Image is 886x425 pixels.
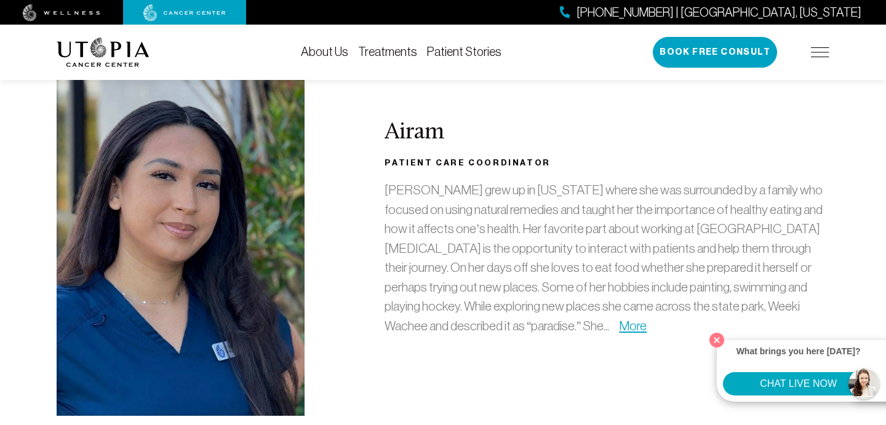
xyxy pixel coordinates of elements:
h3: Patient Care Coordinator [385,156,829,170]
a: Treatments [358,45,417,58]
a: [PHONE_NUMBER] | [GEOGRAPHIC_DATA], [US_STATE] [560,4,861,22]
span: [PHONE_NUMBER] | [GEOGRAPHIC_DATA], [US_STATE] [577,4,861,22]
img: wellness [23,4,100,22]
button: Close [706,330,727,351]
button: CHAT LIVE NOW [723,372,874,395]
strong: What brings you here [DATE]? [736,346,861,356]
img: icon-hamburger [811,47,829,57]
a: Patient Stories [427,45,501,58]
a: About Us [301,45,348,58]
img: logo [57,38,150,67]
h2: Airam [385,120,829,146]
img: Airam [57,49,305,416]
button: Book Free Consult [653,37,777,68]
a: More [619,319,647,333]
img: cancer center [143,4,226,22]
p: [PERSON_NAME] grew up in [US_STATE] where she was surrounded by a family who focused on using nat... [385,180,829,335]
